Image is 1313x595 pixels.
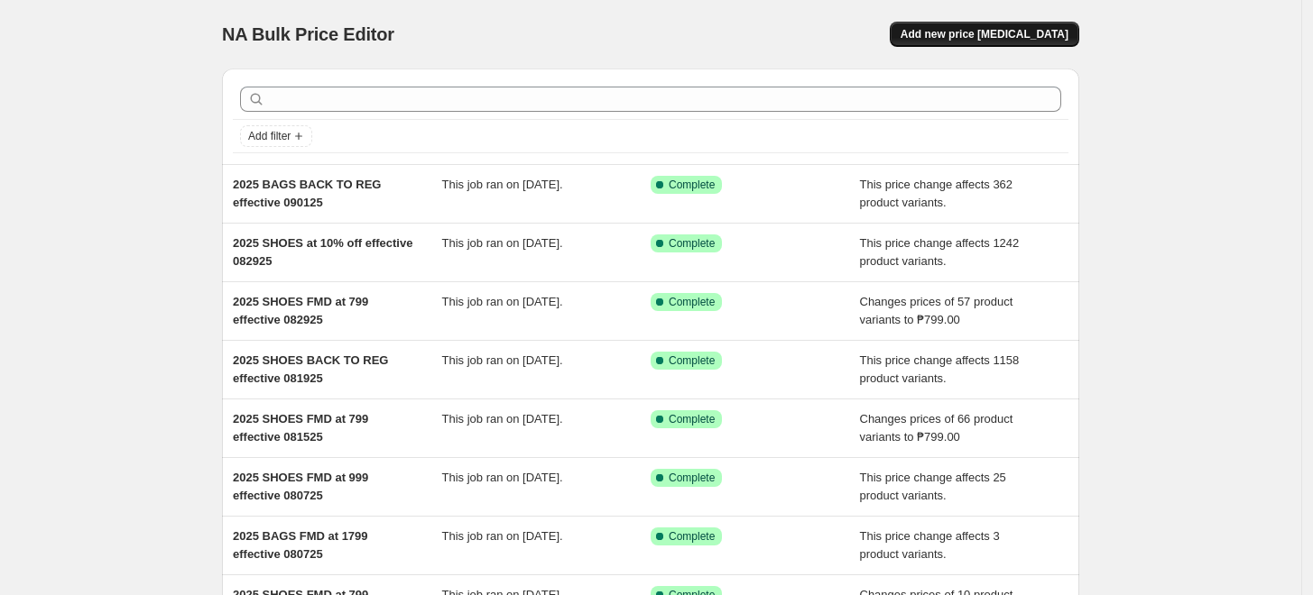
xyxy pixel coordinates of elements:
span: This price change affects 1158 product variants. [860,353,1020,385]
span: 2025 SHOES BACK TO REG effective 081925 [233,353,388,385]
span: Complete [669,412,715,426]
span: Complete [669,295,715,309]
span: Complete [669,529,715,544]
span: 2025 BAGS BACK TO REG effective 090125 [233,178,381,209]
span: 2025 SHOES FMD at 799 effective 081525 [233,412,368,444]
span: Complete [669,236,715,251]
span: 2025 SHOES FMD at 799 effective 082925 [233,295,368,326]
span: Complete [669,178,715,192]
span: This job ran on [DATE]. [442,236,563,250]
span: Changes prices of 57 product variants to ₱799.00 [860,295,1013,326]
span: 2025 SHOES at 10% off effective 082925 [233,236,412,268]
span: 2025 SHOES FMD at 999 effective 080725 [233,471,368,502]
span: This job ran on [DATE]. [442,471,563,484]
span: This price change affects 3 product variants. [860,529,1000,561]
button: Add filter [240,125,312,147]
span: NA Bulk Price Editor [222,24,394,44]
span: This price change affects 1242 product variants. [860,236,1020,268]
button: Add new price [MEDICAL_DATA] [890,22,1079,47]
span: This job ran on [DATE]. [442,178,563,191]
span: This price change affects 362 product variants. [860,178,1013,209]
span: Complete [669,353,715,368]
span: This price change affects 25 product variants. [860,471,1006,502]
span: This job ran on [DATE]. [442,529,563,543]
span: 2025 BAGS FMD at 1799 effective 080725 [233,529,368,561]
span: This job ran on [DATE]. [442,412,563,426]
span: Changes prices of 66 product variants to ₱799.00 [860,412,1013,444]
span: This job ran on [DATE]. [442,295,563,308]
span: Add filter [248,129,291,143]
span: Complete [669,471,715,485]
span: Add new price [MEDICAL_DATA] [901,27,1068,41]
span: This job ran on [DATE]. [442,353,563,367]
